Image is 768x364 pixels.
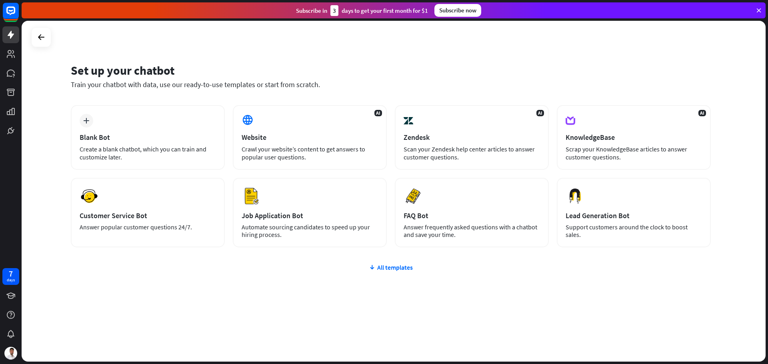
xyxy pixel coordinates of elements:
div: Subscribe in days to get your first month for $1 [296,5,428,16]
div: Subscribe now [434,4,481,17]
div: 3 [330,5,338,16]
div: days [7,277,15,283]
div: 7 [9,270,13,277]
a: 7 days [2,268,19,285]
